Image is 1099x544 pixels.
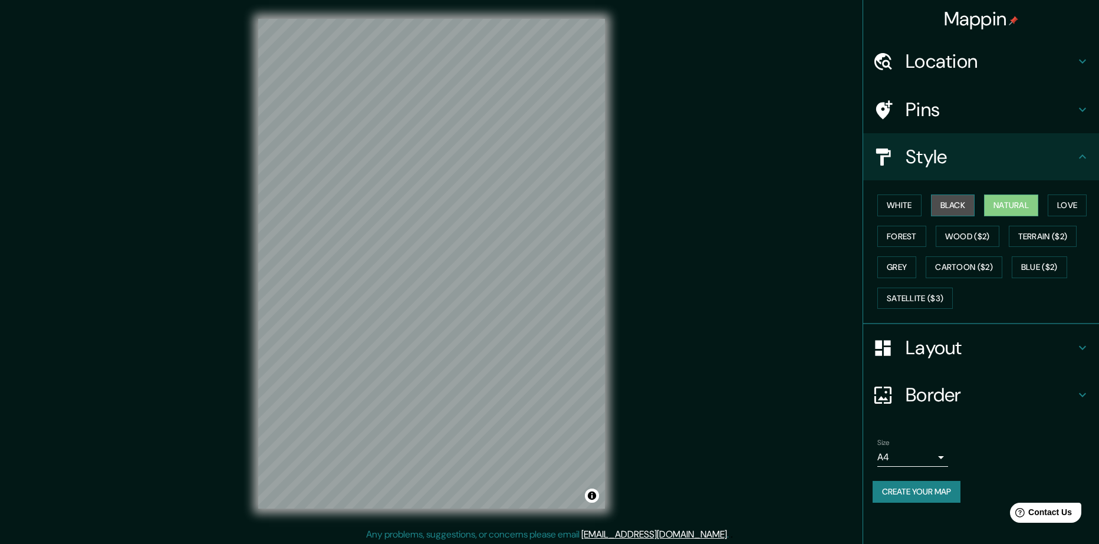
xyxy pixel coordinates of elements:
[984,194,1038,216] button: Natural
[863,324,1099,371] div: Layout
[944,7,1019,31] h4: Mappin
[1009,226,1077,248] button: Terrain ($2)
[906,50,1075,73] h4: Location
[906,145,1075,169] h4: Style
[877,226,926,248] button: Forest
[258,19,605,509] canvas: Map
[731,527,733,542] div: .
[585,489,599,503] button: Toggle attribution
[729,527,731,542] div: .
[877,194,922,216] button: White
[936,226,999,248] button: Wood ($2)
[366,527,729,542] p: Any problems, suggestions, or concerns please email .
[931,194,975,216] button: Black
[994,498,1086,531] iframe: Help widget launcher
[863,86,1099,133] div: Pins
[877,256,916,278] button: Grey
[906,336,1075,360] h4: Layout
[863,371,1099,418] div: Border
[1012,256,1067,278] button: Blue ($2)
[863,133,1099,180] div: Style
[873,481,960,503] button: Create your map
[926,256,1002,278] button: Cartoon ($2)
[581,528,727,540] a: [EMAIL_ADDRESS][DOMAIN_NAME]
[863,38,1099,85] div: Location
[877,438,890,448] label: Size
[906,98,1075,121] h4: Pins
[1009,16,1018,25] img: pin-icon.png
[877,288,953,309] button: Satellite ($3)
[906,383,1075,407] h4: Border
[877,448,948,467] div: A4
[1048,194,1087,216] button: Love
